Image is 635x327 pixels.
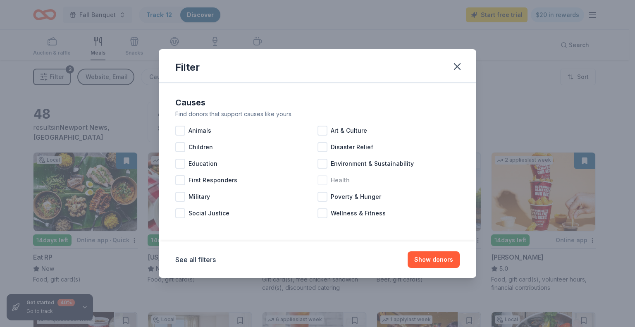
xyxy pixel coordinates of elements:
span: Education [189,159,217,169]
button: See all filters [175,255,216,265]
span: Social Justice [189,208,229,218]
div: Filter [175,61,200,74]
span: Art & Culture [331,126,367,136]
span: Health [331,175,350,185]
div: Causes [175,96,460,109]
div: Find donors that support causes like yours. [175,109,460,119]
span: Animals [189,126,211,136]
span: Poverty & Hunger [331,192,381,202]
button: Show donors [408,251,460,268]
span: Disaster Relief [331,142,373,152]
span: Military [189,192,210,202]
span: Wellness & Fitness [331,208,386,218]
span: Environment & Sustainability [331,159,414,169]
span: First Responders [189,175,237,185]
span: Children [189,142,213,152]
